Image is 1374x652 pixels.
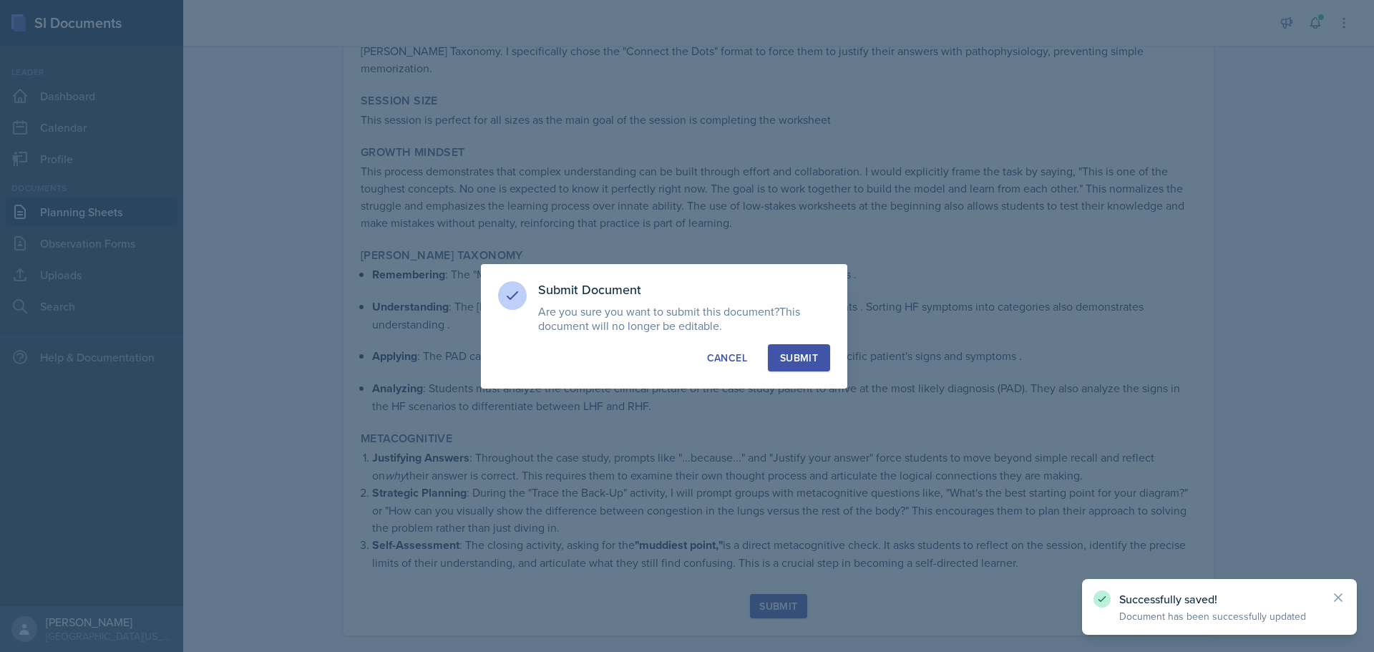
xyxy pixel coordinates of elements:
p: Document has been successfully updated [1119,609,1320,623]
h3: Submit Document [538,281,830,298]
div: Submit [780,351,818,365]
button: Submit [768,344,830,371]
span: This document will no longer be editable. [538,303,800,334]
p: Are you sure you want to submit this document? [538,304,830,333]
div: Cancel [707,351,747,365]
p: Successfully saved! [1119,592,1320,606]
button: Cancel [695,344,759,371]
